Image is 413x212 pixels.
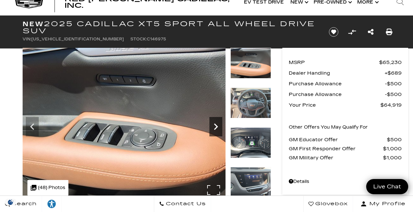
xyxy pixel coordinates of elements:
div: Explore your accessibility options [42,199,61,209]
button: Save vehicle [327,27,341,37]
a: GM Military Offer $1,000 [289,153,402,162]
span: GM Military Offer [289,153,383,162]
img: Opt-Out Icon [3,199,18,206]
a: Print this New 2025 Cadillac XT5 Sport All Wheel Drive SUV [386,27,392,37]
a: Dealer Handling $689 [289,69,402,78]
button: Open user profile menu [353,196,413,212]
span: Search [10,199,37,208]
img: New 2025 Crystal White Tricoat Cadillac Sport image 18 [230,48,271,79]
a: MSRP $65,230 [289,58,402,67]
a: Purchase Allowance $500 [289,79,402,88]
section: Click to Open Cookie Consent Modal [3,199,18,206]
a: Contact Us [154,196,211,212]
a: GM Educator Offer $500 [289,135,402,144]
span: $689 [385,69,402,78]
span: $500 [385,79,402,88]
div: Previous [26,117,39,136]
span: Live Chat [370,183,404,190]
a: GM First Responder Offer $1,000 [289,144,402,153]
p: Other Offers You May Qualify For [289,123,368,132]
a: Live Chat [366,179,408,194]
span: $1,000 [383,153,402,162]
a: Your Price $64,919 [289,101,402,110]
span: Dealer Handling [289,69,385,78]
img: New 2025 Crystal White Tricoat Cadillac Sport image 19 [230,88,271,118]
div: Next [209,117,222,136]
button: Compare Vehicle [347,27,357,37]
span: $1,000 [383,144,402,153]
span: Contact Us [164,199,206,208]
div: (48) Photos [27,180,68,196]
span: Purchase Allowance [289,90,385,99]
span: Stock: [130,37,147,41]
span: $65,230 [379,58,402,67]
span: Purchase Allowance [289,79,385,88]
h1: 2025 Cadillac XT5 Sport All Wheel Drive SUV [23,20,318,35]
img: New 2025 Crystal White Tricoat Cadillac Sport image 21 [230,167,271,198]
span: VIN: [23,37,31,41]
span: My Profile [367,199,406,208]
img: New 2025 Crystal White Tricoat Cadillac Sport image 18 [23,48,226,200]
span: $64,919 [380,101,402,110]
a: Purchase Allowance $500 [289,90,402,99]
span: Glovebox [314,199,348,208]
span: $500 [385,90,402,99]
a: Details [289,177,402,186]
span: Your Price [289,101,380,110]
span: $500 [387,135,402,144]
strong: New [23,20,44,28]
img: New 2025 Crystal White Tricoat Cadillac Sport image 20 [230,127,271,158]
span: GM Educator Offer [289,135,387,144]
span: GM First Responder Offer [289,144,383,153]
span: [US_VEHICLE_IDENTIFICATION_NUMBER] [31,37,124,41]
a: Glovebox [303,196,353,212]
a: Share this New 2025 Cadillac XT5 Sport All Wheel Drive SUV [368,27,374,37]
a: Explore your accessibility options [42,196,62,212]
span: C146975 [147,37,166,41]
span: MSRP [289,58,379,67]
